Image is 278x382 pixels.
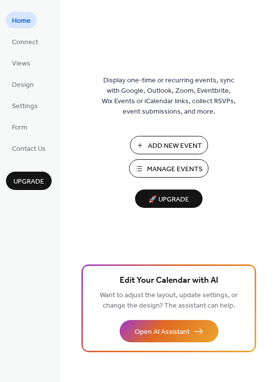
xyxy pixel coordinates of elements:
[6,97,44,114] a: Settings
[120,320,218,342] button: Open AI Assistant
[6,12,37,28] a: Home
[6,140,52,156] a: Contact Us
[12,123,27,133] span: Form
[12,59,30,69] span: Views
[12,101,38,112] span: Settings
[141,193,197,206] span: 🚀 Upgrade
[102,75,236,117] span: Display one-time or recurring events, sync with Google, Outlook, Zoom, Eventbrite, Wix Events or ...
[135,327,190,337] span: Open AI Assistant
[100,289,238,313] span: Want to adjust the layout, update settings, or change the design? The assistant can help.
[6,76,40,92] a: Design
[148,141,202,151] span: Add New Event
[6,55,36,71] a: Views
[129,159,208,178] button: Manage Events
[6,119,33,135] a: Form
[12,144,46,154] span: Contact Us
[135,190,203,208] button: 🚀 Upgrade
[130,136,208,154] button: Add New Event
[12,80,34,90] span: Design
[6,172,52,190] button: Upgrade
[147,164,203,175] span: Manage Events
[120,274,218,288] span: Edit Your Calendar with AI
[12,37,38,48] span: Connect
[6,33,44,50] a: Connect
[13,177,44,187] span: Upgrade
[12,16,31,26] span: Home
